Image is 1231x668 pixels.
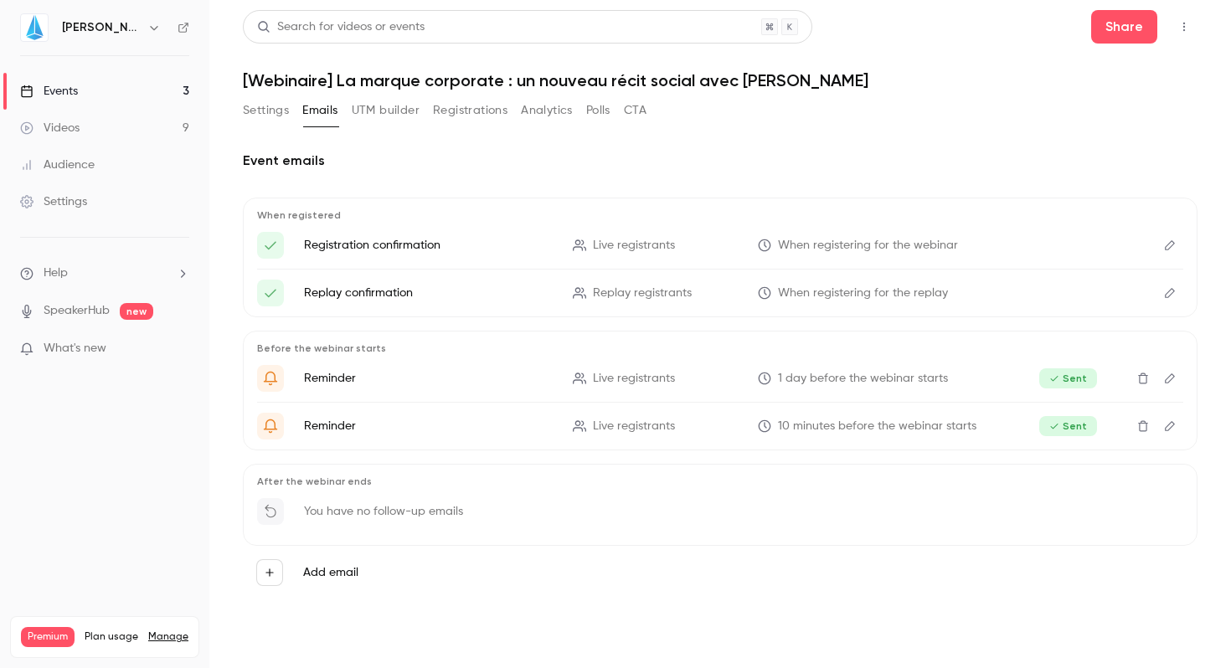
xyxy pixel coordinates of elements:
[44,265,68,282] span: Help
[778,237,958,254] span: When registering for the webinar
[243,151,1198,171] h2: Event emails
[257,365,1183,392] li: Get Ready for '{{ event_name }}' tomorrow!
[20,193,87,210] div: Settings
[593,418,675,435] span: Live registrants
[1156,280,1183,306] button: Edit
[778,285,948,302] span: When registering for the replay
[352,97,420,124] button: UTM builder
[593,370,675,388] span: Live registrants
[120,303,153,320] span: new
[85,630,138,644] span: Plan usage
[1039,368,1097,388] span: Sent
[257,232,1183,259] li: Here's your access link to {{ event_name }}!
[586,97,610,124] button: Polls
[20,120,80,136] div: Videos
[21,14,48,41] img: JIN
[257,413,1183,439] li: {{ event_name }} is about to go live
[1156,365,1183,392] button: Edit
[304,237,553,254] p: Registration confirmation
[593,285,692,302] span: Replay registrants
[20,265,189,282] li: help-dropdown-opener
[257,18,425,36] div: Search for videos or events
[257,342,1183,355] p: Before the webinar starts
[44,340,106,357] span: What's new
[169,342,189,357] iframe: Noticeable Trigger
[1156,232,1183,259] button: Edit
[778,418,976,435] span: 10 minutes before the webinar starts
[21,627,75,647] span: Premium
[1130,413,1156,439] button: Delete
[1130,365,1156,392] button: Delete
[44,302,110,320] a: SpeakerHub
[148,630,188,644] a: Manage
[521,97,573,124] button: Analytics
[243,97,289,124] button: Settings
[1091,10,1157,44] button: Share
[624,97,646,124] button: CTA
[257,475,1183,488] p: After the webinar ends
[257,208,1183,222] p: When registered
[62,19,141,36] h6: [PERSON_NAME]
[304,503,463,520] p: You have no follow-up emails
[20,157,95,173] div: Audience
[1039,416,1097,436] span: Sent
[304,285,553,301] p: Replay confirmation
[20,83,78,100] div: Events
[243,70,1198,90] h1: [Webinaire] La marque corporate : un nouveau récit social avec [PERSON_NAME]
[302,97,337,124] button: Emails
[303,564,358,581] label: Add email
[304,370,553,387] p: Reminder
[778,370,948,388] span: 1 day before the webinar starts
[1156,413,1183,439] button: Edit
[257,280,1183,306] li: Here's your access link to {{ event_name }}!
[304,418,553,434] p: Reminder
[593,237,675,254] span: Live registrants
[433,97,507,124] button: Registrations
